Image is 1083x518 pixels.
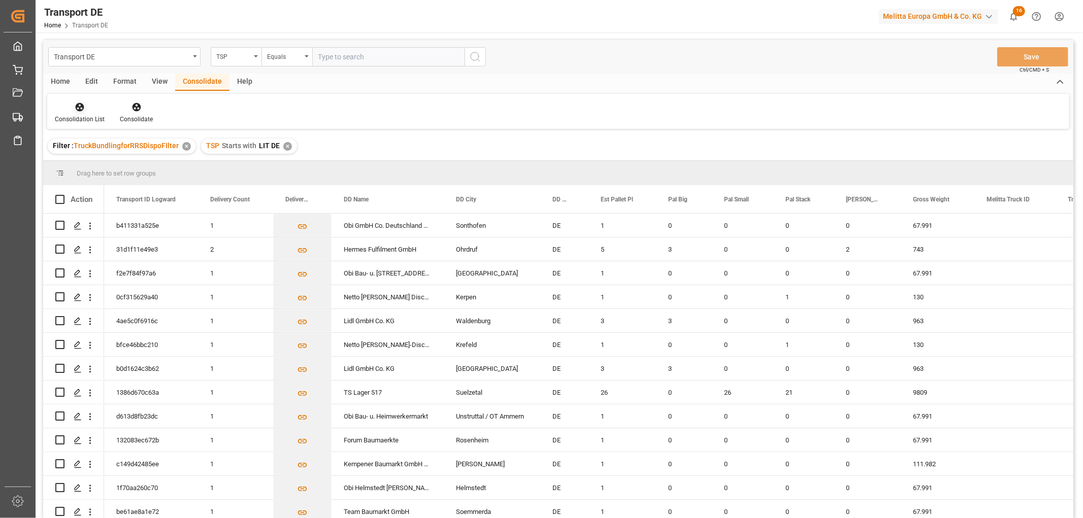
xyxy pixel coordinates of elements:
div: DE [540,404,588,428]
div: 1 [588,476,656,499]
div: DE [540,428,588,452]
div: Press SPACE to select this row. [43,452,104,476]
div: 1 [588,452,656,475]
div: 0 [834,214,901,237]
div: 2 [198,237,273,261]
div: b0d1624c3b62 [104,357,198,380]
div: 67.991 [901,428,974,452]
div: [GEOGRAPHIC_DATA] [444,357,540,380]
div: 31d1f11e49e3 [104,237,198,261]
div: DE [540,214,588,237]
div: 3 [588,357,656,380]
span: Pal Big [668,196,687,203]
div: 111.982 [901,452,974,475]
div: 0 [712,476,773,499]
div: 0 [773,404,834,428]
div: 0 [656,404,712,428]
span: Filter : [53,142,74,150]
div: 0 [834,309,901,332]
div: f2e7f84f97a6 [104,261,198,285]
span: [PERSON_NAME] [846,196,879,203]
div: Waldenburg [444,309,540,332]
span: Pal Small [724,196,749,203]
div: 3 [588,309,656,332]
div: DE [540,261,588,285]
div: 0 [834,404,901,428]
div: 0 [773,428,834,452]
div: Action [71,195,92,204]
div: 26 [712,381,773,404]
div: DE [540,357,588,380]
span: Drag here to set row groups [77,169,156,177]
div: 1 [198,428,273,452]
div: Obi Bau- u. [STREET_ADDRESS] [332,261,444,285]
div: 0 [656,476,712,499]
div: 0 [773,237,834,261]
div: 0 [656,381,712,404]
div: Press SPACE to select this row. [43,261,104,285]
div: 743 [901,237,974,261]
div: Helmstedt [444,476,540,499]
div: Press SPACE to select this row. [43,309,104,333]
div: 0 [834,428,901,452]
div: Lidl GmbH Co. KG [332,357,444,380]
span: Pal Stack [785,196,810,203]
div: 1 [588,261,656,285]
button: open menu [261,47,312,66]
div: 1 [198,357,273,380]
span: 16 [1013,6,1025,16]
div: 0 [773,309,834,332]
div: 1 [588,428,656,452]
span: DD City [456,196,476,203]
button: open menu [211,47,261,66]
div: Melitta Europa GmbH & Co. KG [879,9,998,24]
div: Transport DE [54,50,189,62]
div: Format [106,74,144,91]
div: 0 [712,333,773,356]
span: TSP [206,142,219,150]
div: Sonthofen [444,214,540,237]
a: Home [44,22,61,29]
div: Consolidate [120,115,153,124]
div: 1 [198,309,273,332]
div: d613d8fb23dc [104,404,198,428]
div: 1 [588,214,656,237]
div: 26 [588,381,656,404]
span: DD Name [344,196,369,203]
span: TruckBundlingforRRSDispoFIlter [74,142,179,150]
div: Help [229,74,260,91]
div: 0 [712,309,773,332]
div: Obi Helmstedt [PERSON_NAME] Baumarkt [332,476,444,499]
div: Press SPACE to select this row. [43,285,104,309]
div: 1 [198,214,273,237]
div: 1 [198,452,273,475]
div: Hermes Fulfilment GmbH [332,237,444,261]
div: 1 [198,381,273,404]
div: Rosenheim [444,428,540,452]
button: Help Center [1025,5,1048,28]
span: Delivery Count [210,196,250,203]
div: DE [540,476,588,499]
div: 4ae5c0f6916c [104,309,198,332]
div: 0 [773,214,834,237]
div: View [144,74,175,91]
div: 0 [773,452,834,475]
div: Edit [78,74,106,91]
div: Consolidation List [55,115,105,124]
div: 0 [712,285,773,308]
div: DE [540,452,588,475]
div: DE [540,309,588,332]
div: 0 [712,428,773,452]
button: show 16 new notifications [1002,5,1025,28]
div: 963 [901,357,974,380]
span: DD Country [552,196,567,203]
div: 0 [712,214,773,237]
div: Obi GmbH Co. Deutschland KG [332,214,444,237]
div: 3 [656,237,712,261]
div: 1 [588,285,656,308]
div: Kerpen [444,285,540,308]
div: Krefeld [444,333,540,356]
div: 9809 [901,381,974,404]
button: open menu [48,47,201,66]
div: Consolidate [175,74,229,91]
